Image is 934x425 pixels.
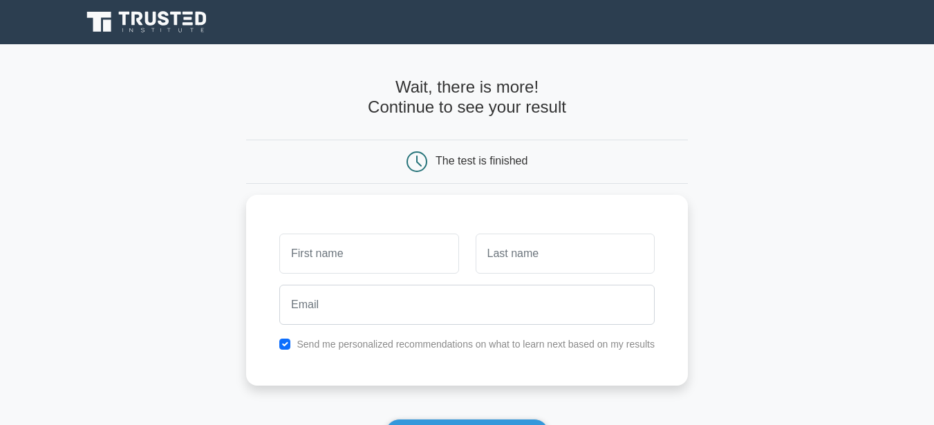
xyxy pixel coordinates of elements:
[297,339,655,350] label: Send me personalized recommendations on what to learn next based on my results
[476,234,655,274] input: Last name
[279,285,655,325] input: Email
[279,234,458,274] input: First name
[436,155,527,167] div: The test is finished
[246,77,688,117] h4: Wait, there is more! Continue to see your result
